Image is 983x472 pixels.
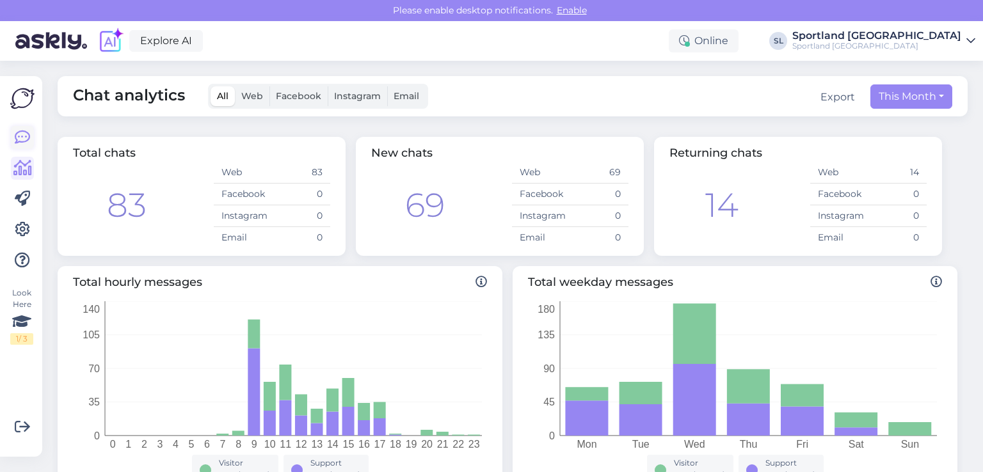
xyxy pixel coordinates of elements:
[214,227,272,249] td: Email
[868,227,927,249] td: 0
[157,439,163,450] tspan: 3
[870,84,952,109] button: This Month
[214,162,272,184] td: Web
[358,439,370,450] tspan: 16
[276,90,321,102] span: Facebook
[73,274,487,291] span: Total hourly messages
[577,439,597,450] tspan: Mon
[129,30,203,52] a: Explore AI
[868,162,927,184] td: 14
[141,439,147,450] tspan: 2
[272,162,330,184] td: 83
[669,146,762,160] span: Returning chats
[73,84,185,109] span: Chat analytics
[10,287,33,345] div: Look Here
[236,439,241,450] tspan: 8
[740,439,758,450] tspan: Thu
[868,184,927,205] td: 0
[220,439,226,450] tspan: 7
[173,439,179,450] tspan: 4
[217,90,228,102] span: All
[110,439,116,450] tspan: 0
[543,397,555,407] tspan: 45
[97,28,124,54] img: explore-ai
[512,184,570,205] td: Facebook
[390,439,401,450] tspan: 18
[83,329,100,340] tspan: 105
[512,162,570,184] td: Web
[765,457,816,469] div: Support
[452,439,464,450] tspan: 22
[901,439,919,450] tspan: Sun
[214,184,272,205] td: Facebook
[10,333,33,345] div: 1 / 3
[272,184,330,205] td: 0
[669,29,739,52] div: Online
[272,227,330,249] td: 0
[125,439,131,450] tspan: 1
[792,41,961,51] div: Sportland [GEOGRAPHIC_DATA]
[820,90,855,105] button: Export
[280,439,291,450] tspan: 11
[214,205,272,227] td: Instagram
[796,439,808,450] tspan: Fri
[632,439,650,450] tspan: Tue
[94,430,100,441] tspan: 0
[327,439,339,450] tspan: 14
[394,90,419,102] span: Email
[810,205,868,227] td: Instagram
[406,439,417,450] tspan: 19
[570,227,628,249] td: 0
[219,457,271,469] div: Visitor
[241,90,263,102] span: Web
[705,180,739,230] div: 14
[868,205,927,227] td: 0
[468,439,480,450] tspan: 23
[528,274,942,291] span: Total weekday messages
[570,184,628,205] td: 0
[543,363,555,374] tspan: 90
[88,397,100,407] tspan: 35
[549,430,555,441] tspan: 0
[421,439,433,450] tspan: 20
[342,439,354,450] tspan: 15
[374,439,386,450] tspan: 17
[849,439,865,450] tspan: Sat
[674,457,726,469] div: Visitor
[810,227,868,249] td: Email
[553,4,591,16] span: Enable
[88,363,100,374] tspan: 70
[73,146,136,160] span: Total chats
[538,329,555,340] tspan: 135
[437,439,449,450] tspan: 21
[264,439,276,450] tspan: 10
[570,205,628,227] td: 0
[296,439,307,450] tspan: 12
[311,439,323,450] tspan: 13
[107,180,147,230] div: 83
[204,439,210,450] tspan: 6
[189,439,195,450] tspan: 5
[792,31,961,41] div: Sportland [GEOGRAPHIC_DATA]
[810,162,868,184] td: Web
[371,146,433,160] span: New chats
[334,90,381,102] span: Instagram
[810,184,868,205] td: Facebook
[512,205,570,227] td: Instagram
[10,86,35,111] img: Askly Logo
[252,439,257,450] tspan: 9
[684,439,705,450] tspan: Wed
[405,180,445,230] div: 69
[769,32,787,50] div: SL
[272,205,330,227] td: 0
[512,227,570,249] td: Email
[83,304,100,315] tspan: 140
[538,304,555,315] tspan: 180
[570,162,628,184] td: 69
[792,31,975,51] a: Sportland [GEOGRAPHIC_DATA]Sportland [GEOGRAPHIC_DATA]
[310,457,361,469] div: Support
